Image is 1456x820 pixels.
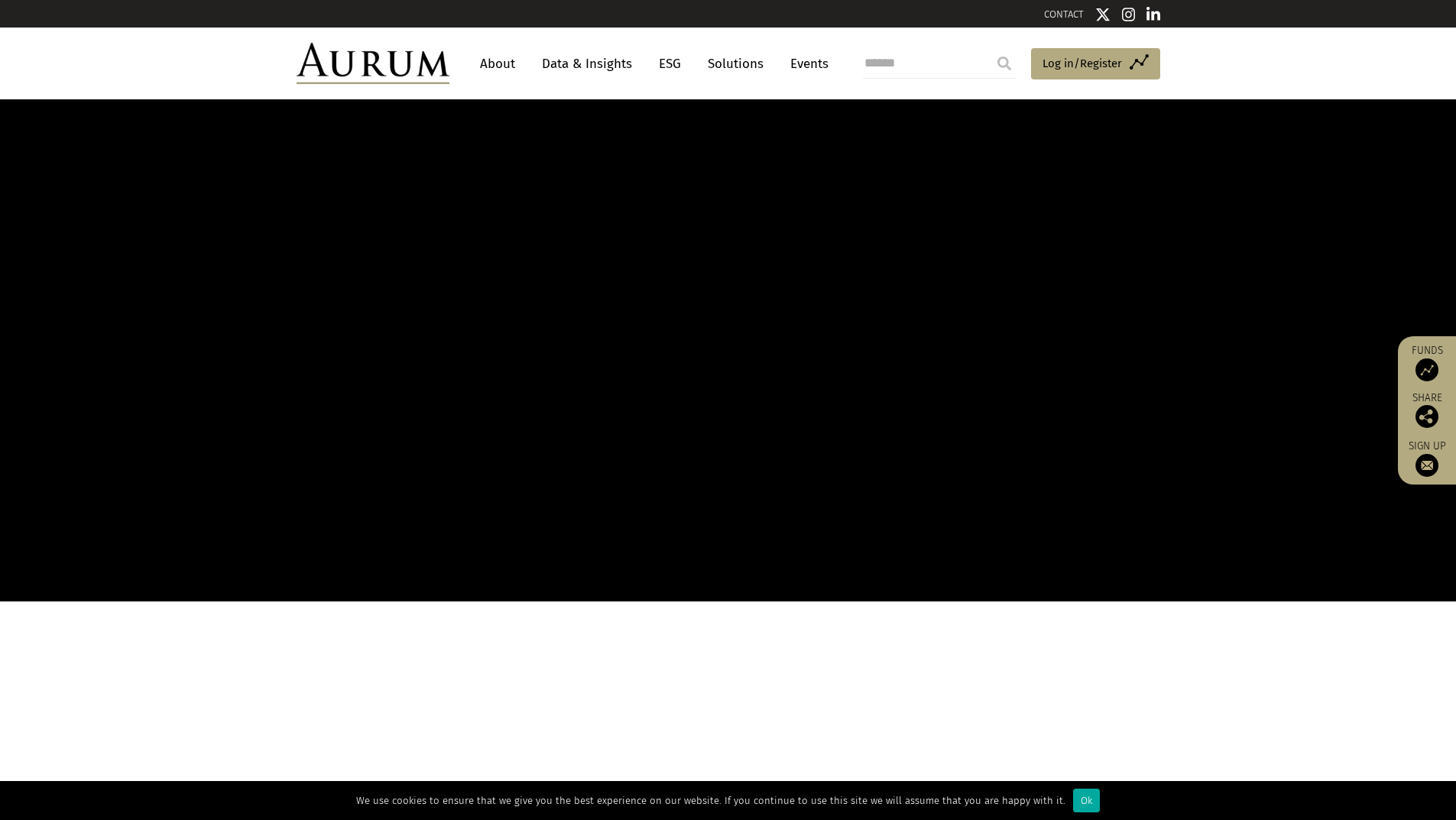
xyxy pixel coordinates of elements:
[1406,439,1448,477] a: Sign up
[1122,7,1136,22] img: Instagram icon
[534,50,640,78] a: Data & Insights
[1406,344,1448,381] a: Funds
[1146,7,1160,22] img: Linkedin icon
[1415,454,1438,477] img: Sign up to our newsletter
[1095,7,1111,22] img: Twitter icon
[1043,54,1122,73] span: Log in/Register
[297,43,449,84] img: Aurum
[651,50,689,78] a: ESG
[1073,789,1100,812] div: Ok
[1415,358,1438,381] img: Access Funds
[1044,8,1084,20] a: CONTACT
[783,50,829,78] a: Events
[472,50,523,78] a: About
[1406,393,1448,428] div: Share
[1031,48,1160,80] a: Log in/Register
[1415,405,1438,428] img: Share this post
[700,50,771,78] a: Solutions
[989,48,1020,79] input: Submit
